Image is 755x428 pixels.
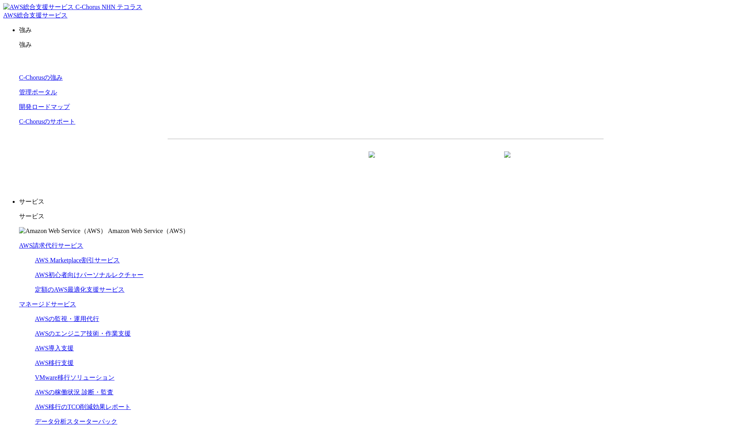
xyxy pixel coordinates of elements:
span: Amazon Web Service（AWS） [108,227,189,234]
a: AWS移行のTCO削減効果レポート [35,403,131,410]
img: Amazon Web Service（AWS） [19,227,107,235]
img: 矢印 [369,151,375,172]
a: まずは相談する [390,152,517,172]
a: AWS導入支援 [35,345,74,352]
a: マネージドサービス [19,301,76,308]
p: 強み [19,26,752,34]
a: データ分析スターターパック [35,418,117,425]
p: サービス [19,212,752,221]
a: VMware移行ソリューション [35,374,115,381]
a: AWS請求代行サービス [19,242,83,249]
a: AWS総合支援サービス C-Chorus NHN テコラスAWS総合支援サービス [3,4,142,19]
a: 資料を請求する [254,152,382,172]
a: AWSのエンジニア技術・作業支援 [35,330,131,337]
img: 矢印 [504,151,510,172]
img: AWS総合支援サービス C-Chorus [3,3,100,11]
a: AWS初心者向けパーソナルレクチャー [35,271,143,278]
a: AWSの監視・運用代行 [35,315,99,322]
a: 定額のAWS最適化支援サービス [35,286,124,293]
a: 開発ロードマップ [19,103,70,110]
a: C-Chorusの強み [19,74,63,81]
p: 強み [19,41,752,49]
a: AWS Marketplace割引サービス [35,257,120,264]
a: AWSの稼働状況 診断・監査 [35,389,113,396]
p: サービス [19,198,752,206]
a: C-Chorusのサポート [19,118,75,125]
a: 管理ポータル [19,89,57,96]
a: AWS移行支援 [35,359,74,366]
